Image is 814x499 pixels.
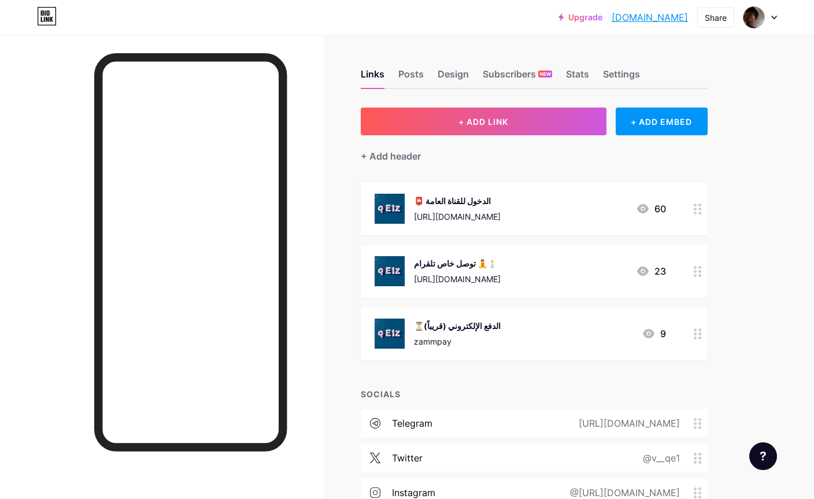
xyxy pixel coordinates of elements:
div: zammpay [414,335,501,348]
span: NEW [540,71,551,77]
div: Share [705,12,727,24]
img: joinqe1z [743,6,765,28]
div: Posts [398,67,424,88]
div: twitter [392,451,423,465]
div: ⏳الدفع الإلكتروني (قريباً) [414,320,501,332]
a: Upgrade [558,13,602,22]
div: Subscribers [483,67,552,88]
div: telegram [392,416,432,430]
div: [URL][DOMAIN_NAME] [414,210,501,223]
span: + ADD LINK [458,117,508,127]
div: SOCIALS [361,388,708,400]
div: Settings [603,67,640,88]
div: Links [361,67,384,88]
div: + ADD EMBED [616,108,708,135]
div: + Add header [361,149,421,163]
img: 📮 الدخول للقناة العامة [375,194,405,224]
div: [URL][DOMAIN_NAME] [414,273,501,285]
img: توصل خاص تلقرام 🧘🕯️ [375,256,405,286]
div: Stats [566,67,589,88]
div: @v__qe1 [624,451,694,465]
div: 📮 الدخول للقناة العامة [414,195,501,207]
div: 9 [642,327,666,341]
div: توصل خاص تلقرام 🧘🕯️ [414,257,501,269]
img: ⏳الدفع الإلكتروني (قريباً) [375,319,405,349]
div: [URL][DOMAIN_NAME] [560,416,694,430]
a: [DOMAIN_NAME] [612,10,688,24]
div: 23 [636,264,666,278]
div: Design [438,67,469,88]
button: + ADD LINK [361,108,606,135]
div: 60 [636,202,666,216]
